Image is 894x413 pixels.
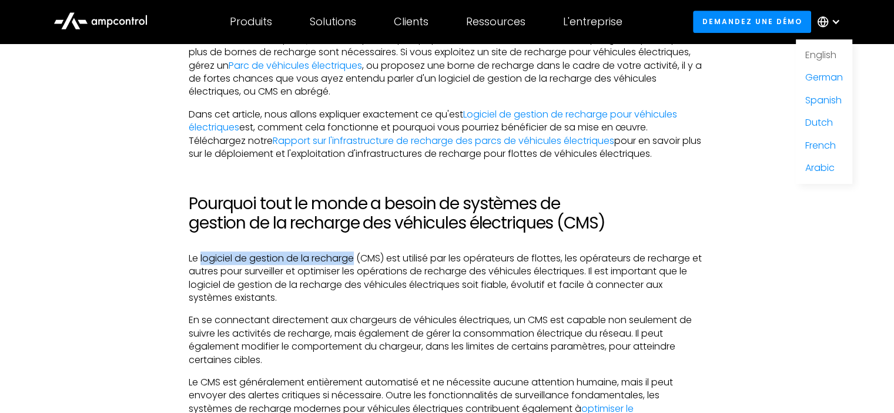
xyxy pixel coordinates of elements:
[563,15,622,28] div: L'entreprise
[805,116,833,129] a: Dutch
[189,33,705,99] p: Les véhicules électriques (VE) sont de plus en plus populaires dans le monde entier, ce qui signi...
[189,314,705,367] p: En se connectant directement aux chargeurs de véhicules électriques, un CMS est capable non seule...
[189,194,705,233] h2: Pourquoi tout le monde a besoin de systèmes de gestion de la recharge des véhicules électriques (...
[805,48,836,62] a: English
[805,161,835,174] a: Arabic
[189,108,705,161] p: Dans cet article, nous allons expliquer exactement ce qu'est est, comment cela fonctionne et pour...
[394,15,428,28] div: Clients
[229,59,362,72] a: Parc de véhicules électriques
[310,15,356,28] div: Solutions
[466,15,525,28] div: Ressources
[693,11,811,32] a: Demandez une démo
[805,139,836,152] a: French
[189,108,677,134] a: Logiciel de gestion de recharge pour véhicules électriques
[805,93,842,107] a: Spanish
[230,15,272,28] div: Produits
[805,70,843,84] a: German
[189,252,705,305] p: Le logiciel de gestion de la recharge (CMS) est utilisé par les opérateurs de flottes, les opérat...
[273,134,614,147] a: Rapport sur l'infrastructure de recharge des parcs de véhicules électriques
